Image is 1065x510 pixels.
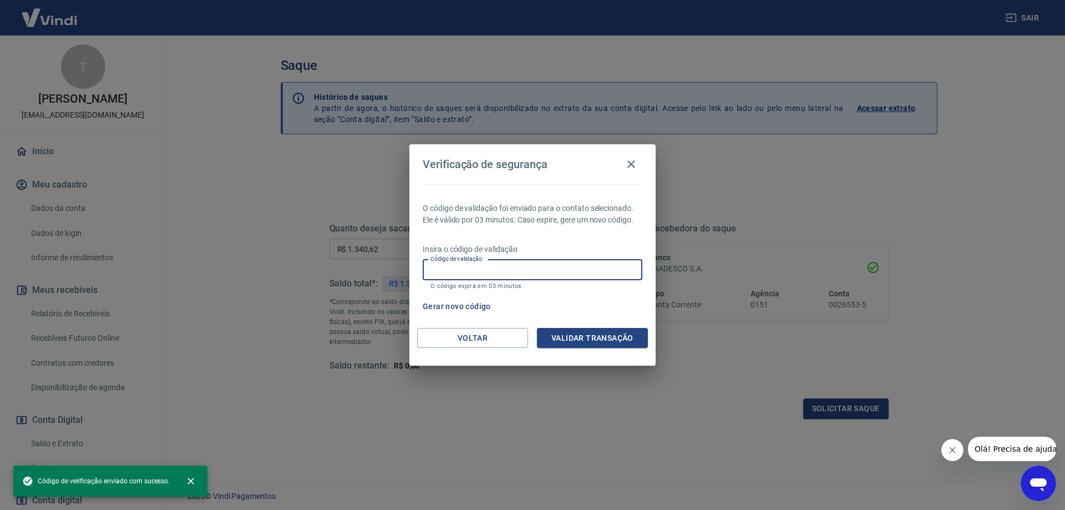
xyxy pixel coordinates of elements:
span: Código de verificação enviado com sucesso. [22,476,170,487]
button: Validar transação [537,328,648,349]
p: O código expira em 03 minutos. [430,282,635,290]
p: Insira o código de validação [423,244,642,255]
button: Voltar [417,328,528,349]
h4: Verificação de segurança [423,158,547,171]
label: Código de validação [430,255,482,263]
iframe: Botão para abrir a janela de mensagens [1021,466,1056,501]
iframe: Mensagem da empresa [968,437,1056,461]
iframe: Fechar mensagem [941,439,963,461]
button: Gerar novo código [418,296,495,317]
span: Olá! Precisa de ajuda? [7,8,93,17]
button: close [179,469,203,493]
p: O código de validação foi enviado para o contato selecionado. Ele é válido por 03 minutos. Caso e... [423,203,642,226]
